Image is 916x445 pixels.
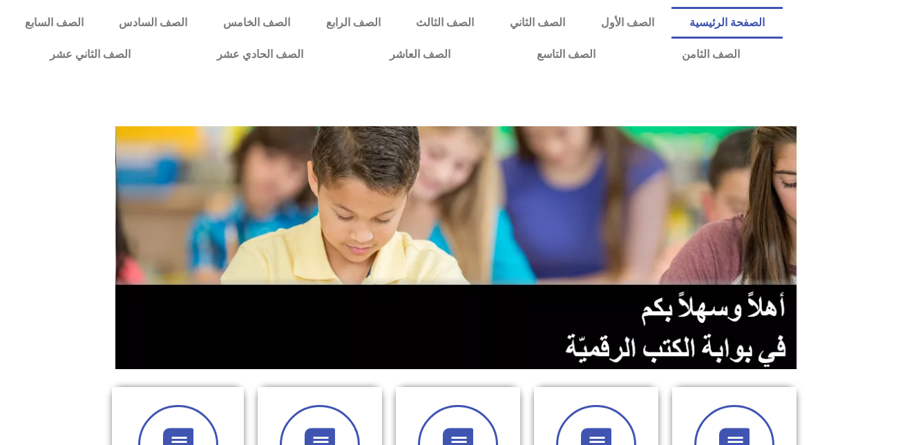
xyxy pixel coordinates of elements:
[7,39,174,70] a: الصف الثاني عشر
[638,39,783,70] a: الصف الثامن
[399,7,493,39] a: الصف الثالث
[492,7,583,39] a: الصف الثاني
[102,7,206,39] a: الصف السادس
[308,7,399,39] a: الصف الرابع
[583,7,672,39] a: الصف الأول
[671,7,783,39] a: الصفحة الرئيسية
[205,7,308,39] a: الصف الخامس
[347,39,494,70] a: الصف العاشر
[7,7,102,39] a: الصف السابع
[174,39,347,70] a: الصف الحادي عشر
[493,39,638,70] a: الصف التاسع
